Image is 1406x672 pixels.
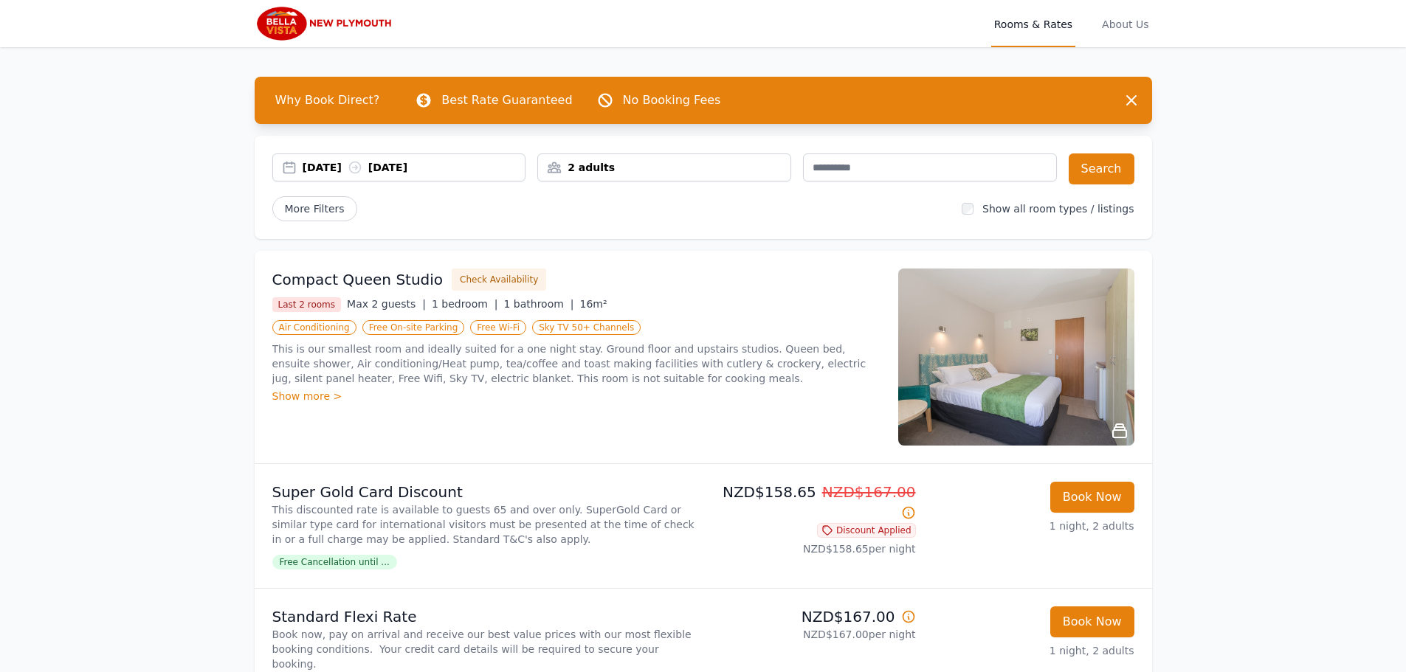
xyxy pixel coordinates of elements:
[928,643,1134,658] p: 1 night, 2 adults
[623,91,721,109] p: No Booking Fees
[272,342,881,386] p: This is our smallest room and ideally suited for a one night stay. Ground floor and upstairs stud...
[255,6,397,41] img: Bella Vista New Plymouth
[272,320,356,335] span: Air Conditioning
[709,482,916,523] p: NZD$158.65
[272,196,357,221] span: More Filters
[272,502,697,547] p: This discounted rate is available to guests 65 and over only. SuperGold Card or similar type card...
[362,320,465,335] span: Free On-site Parking
[452,269,546,291] button: Check Availability
[709,606,916,627] p: NZD$167.00
[1069,153,1134,184] button: Search
[303,160,525,175] div: [DATE] [DATE]
[272,555,397,569] span: Free Cancellation until ...
[1050,482,1134,513] button: Book Now
[263,86,392,115] span: Why Book Direct?
[272,482,697,502] p: Super Gold Card Discount
[441,91,572,109] p: Best Rate Guaranteed
[272,389,881,403] div: Show more >
[470,320,526,335] span: Free Wi-Fi
[982,203,1134,215] label: Show all room types / listings
[709,627,916,642] p: NZD$167.00 per night
[1050,606,1134,637] button: Book Now
[347,298,426,310] span: Max 2 guests |
[272,627,697,671] p: Book now, pay on arrival and receive our best value prices with our most flexible booking conditi...
[272,606,697,627] p: Standard Flexi Rate
[503,298,573,310] span: 1 bathroom |
[432,298,498,310] span: 1 bedroom |
[709,541,916,556] p: NZD$158.65 per night
[532,320,641,335] span: Sky TV 50+ Channels
[822,483,916,501] span: NZD$167.00
[817,523,916,538] span: Discount Applied
[928,519,1134,533] p: 1 night, 2 adults
[580,298,607,310] span: 16m²
[272,269,444,290] h3: Compact Queen Studio
[272,297,342,312] span: Last 2 rooms
[538,160,790,175] div: 2 adults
